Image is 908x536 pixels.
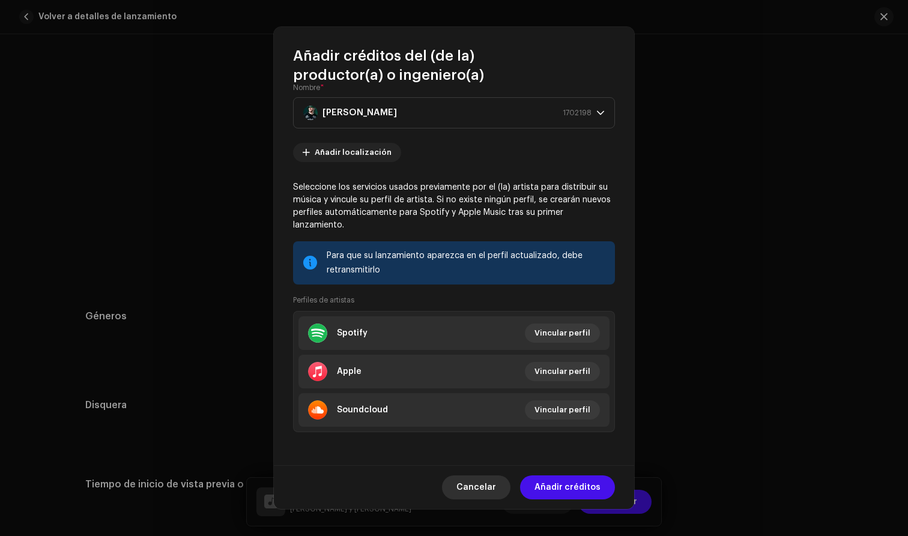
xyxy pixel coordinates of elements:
[525,324,600,343] button: Vincular perfil
[337,328,368,338] div: Spotify
[303,98,596,128] span: Leonardo Vera
[293,83,324,92] label: Nombre
[525,362,600,381] button: Vincular perfil
[337,367,362,376] div: Apple
[520,475,615,499] button: Añadir créditos
[596,98,605,128] div: dropdown trigger
[322,98,397,128] strong: [PERSON_NAME]
[303,106,318,120] img: a2ad3460-03f7-4abe-ab3b-357fc18acaf0
[327,248,605,277] div: Para que su lanzamiento aparezca en el perfil actualizado, debe retransmitirlo
[534,398,590,422] span: Vincular perfil
[293,46,615,85] span: Añadir créditos del (de la) productor(a) o ingeniero(a)
[534,360,590,384] span: Vincular perfil
[534,321,590,345] span: Vincular perfil
[337,405,388,415] div: Soundcloud
[456,475,496,499] span: Cancelar
[525,400,600,420] button: Vincular perfil
[293,294,354,306] small: Perfiles de artistas
[442,475,510,499] button: Cancelar
[315,140,392,164] span: Añadir localización
[534,475,601,499] span: Añadir créditos
[293,143,401,162] button: Añadir localización
[293,181,615,232] p: Seleccione los servicios usados previamente por el (la) artista para distribuir su música y vincu...
[563,98,592,128] span: 1702198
